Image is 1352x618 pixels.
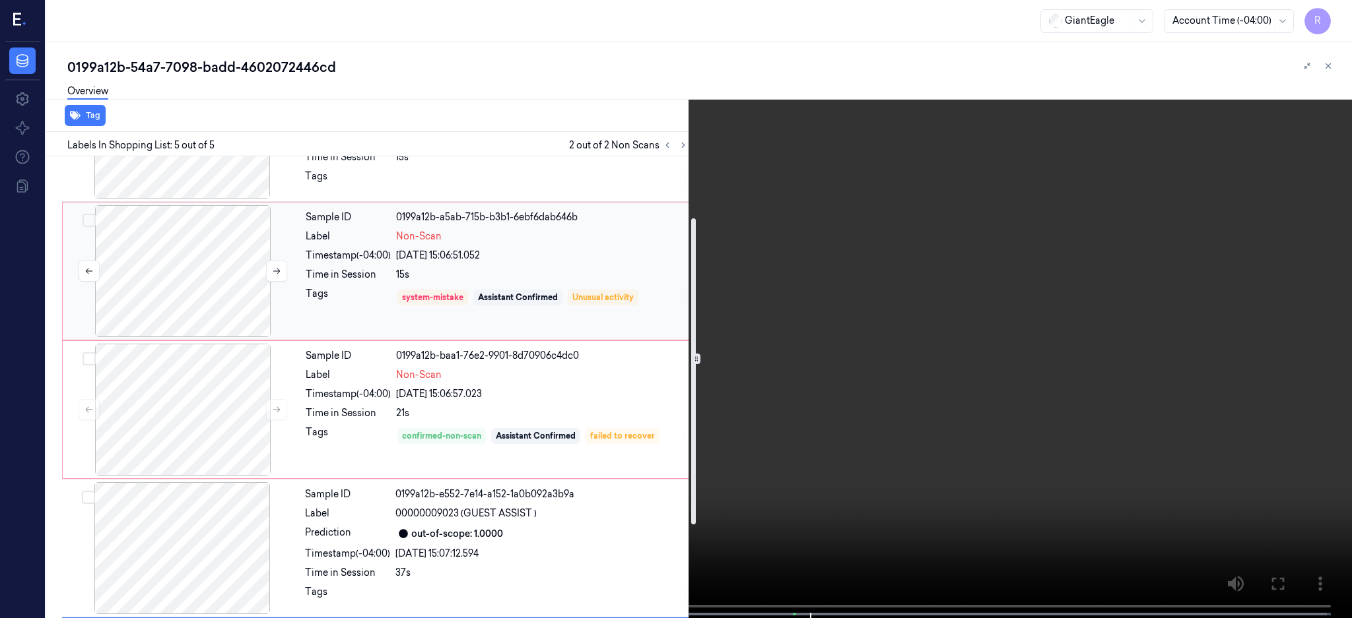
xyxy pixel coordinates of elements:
button: Select row [83,352,96,365]
div: [DATE] 15:07:12.594 [395,547,689,561]
div: Unusual activity [572,292,634,303]
div: Assistant Confirmed [478,292,558,303]
span: Non-Scan [396,368,442,382]
div: 21s [396,406,688,420]
div: Label [305,507,390,520]
div: Assistant Confirmed [496,430,576,442]
span: Labels In Shopping List: 5 out of 5 [67,139,215,152]
div: Timestamp (-04:00) [305,547,390,561]
div: confirmed-non-scan [402,430,481,442]
span: 00000009023 (GUEST ASSIST ) [395,507,537,520]
div: system-mistake [402,292,463,303]
div: [DATE] 15:06:57.023 [396,387,688,401]
div: Time in Session [306,406,391,420]
span: Non-Scan [396,230,442,243]
div: Label [306,230,391,243]
div: 0199a12b-baa1-76e2-9901-8d70906c4dc0 [396,349,688,363]
div: Tags [306,287,391,308]
div: Sample ID [305,487,390,501]
div: Sample ID [306,349,391,363]
button: R [1304,8,1331,34]
a: Overview [67,84,108,100]
div: Tags [305,170,390,191]
div: out-of-scope: 1.0000 [411,527,503,541]
div: 0199a12b-54a7-7098-badd-4602072446cd [67,58,1341,77]
div: Timestamp (-04:00) [306,387,391,401]
div: Prediction [305,526,390,541]
button: Select row [83,214,96,227]
div: Timestamp (-04:00) [306,249,391,263]
div: 15s [395,150,689,164]
div: 0199a12b-e552-7e14-a152-1a0b092a3b9a [395,487,689,501]
button: Tag [65,105,106,126]
div: 37s [395,566,689,580]
div: 15s [396,268,688,282]
div: Time in Session [305,150,390,164]
div: Tags [305,585,390,606]
div: [DATE] 15:06:51.052 [396,249,688,263]
div: Time in Session [306,268,391,282]
span: 2 out of 2 Non Scans [569,137,691,153]
div: Label [306,368,391,382]
div: 0199a12b-a5ab-715b-b3b1-6ebf6dab646b [396,210,688,224]
div: Sample ID [306,210,391,224]
div: Time in Session [305,566,390,580]
div: Tags [306,425,391,447]
div: failed to recover [590,430,655,442]
button: Select row [82,491,95,504]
